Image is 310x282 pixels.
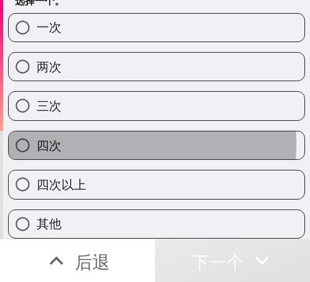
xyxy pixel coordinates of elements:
[37,98,61,113] font: 三次
[9,210,304,238] button: 其他
[37,59,61,74] font: 两次
[9,92,304,120] button: 三次
[192,251,244,273] font: 下一个
[75,251,110,273] font: 后退
[9,14,304,42] button: 一次
[37,216,61,231] font: 其他
[9,131,304,159] button: 四次
[37,177,86,192] font: 四次以上
[9,53,304,81] button: 两次
[37,19,61,35] font: 一次
[37,138,61,153] font: 四次
[155,239,310,282] button: 下一个
[9,170,304,198] button: 四次以上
